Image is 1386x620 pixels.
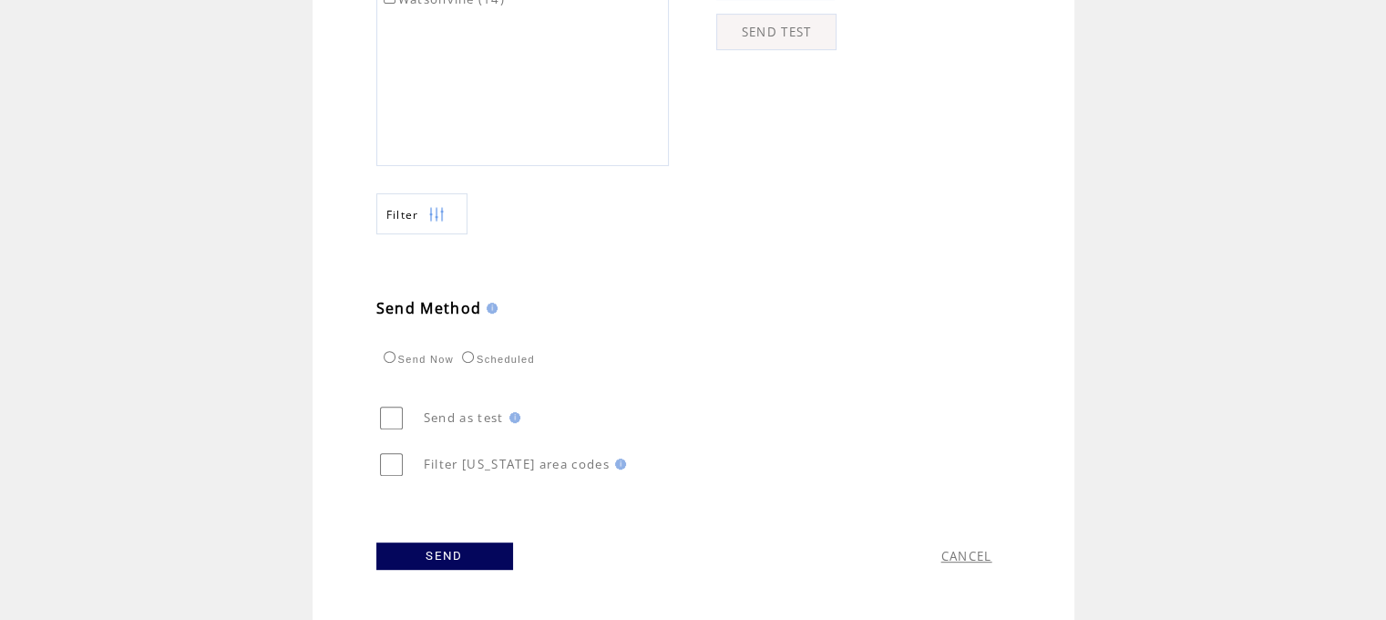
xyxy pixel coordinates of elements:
[376,193,467,234] a: Filter
[481,303,498,314] img: help.gif
[424,409,504,426] span: Send as test
[384,351,395,363] input: Send Now
[376,542,513,570] a: SEND
[941,548,992,564] a: CANCEL
[376,298,482,318] span: Send Method
[386,207,419,222] span: Show filters
[610,459,626,470] img: help.gif
[462,351,474,363] input: Scheduled
[428,194,445,235] img: filters.png
[716,14,837,50] a: SEND TEST
[504,412,520,423] img: help.gif
[379,354,454,365] label: Send Now
[424,456,610,472] span: Filter [US_STATE] area codes
[457,354,535,365] label: Scheduled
